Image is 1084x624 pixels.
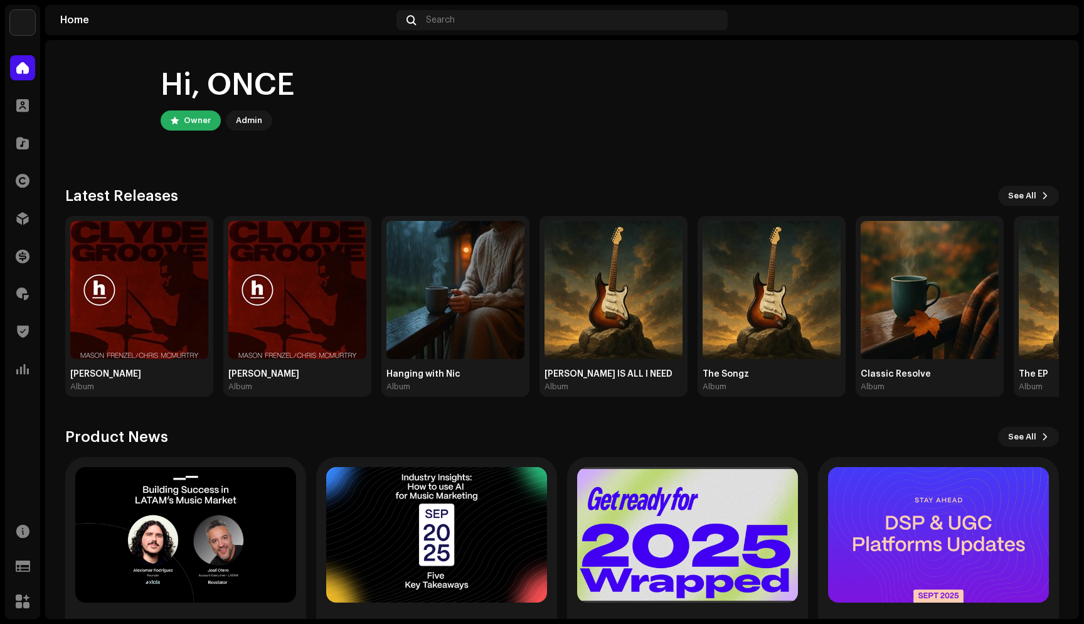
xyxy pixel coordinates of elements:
span: Search [426,15,455,25]
img: 3bc4de66-30c3-400e-a67f-4bb7ed2d0ff6 [386,221,524,359]
img: 47cee0b4-327a-46a5-a73e-5de2c09caa83 [65,60,141,136]
img: 47cee0b4-327a-46a5-a73e-5de2c09caa83 [1044,10,1064,30]
img: 3c15539d-cd2b-4772-878f-6f4a7d7ba8c3 [10,10,35,35]
img: 30a972ba-ecfb-4e66-8049-291a74d5f1f3 [703,221,841,359]
img: 4fcd6e8c-49fe-4bbd-8382-5e76714e6801 [861,221,999,359]
img: 7c2353f4-b1ce-4a20-bc80-22a44e4d0e79 [228,221,366,359]
div: Album [228,382,252,392]
span: See All [1008,183,1036,208]
div: Hanging with Nic [386,369,524,379]
div: Home [60,15,391,25]
h3: Product News [65,427,168,447]
div: Album [70,382,94,392]
div: Hi, ONCE [161,65,294,105]
img: daed619c-8ba7-45a6-8933-e50a1e04fdb9 [545,221,683,359]
div: [PERSON_NAME] [228,369,366,379]
div: Album [386,382,410,392]
span: See All [1008,424,1036,449]
div: The Songz [703,369,841,379]
div: [PERSON_NAME] [70,369,208,379]
div: Admin [236,113,262,128]
img: e1e2c79e-d4dc-4ee7-8aa9-22b3bb18ce75 [70,221,208,359]
div: Classic Resolve [861,369,999,379]
div: Album [861,382,885,392]
div: [PERSON_NAME] IS ALL I NEED [545,369,683,379]
button: See All [998,186,1059,206]
h3: Latest Releases [65,186,178,206]
div: Album [545,382,568,392]
div: Owner [184,113,211,128]
div: Album [703,382,726,392]
button: See All [998,427,1059,447]
div: Album [1019,382,1043,392]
